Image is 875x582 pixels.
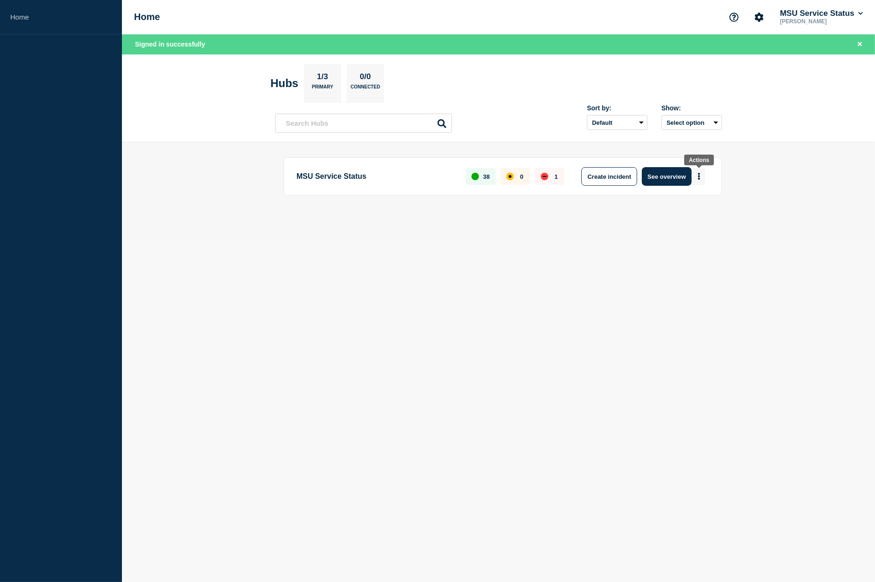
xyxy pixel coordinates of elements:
[689,157,709,163] div: Actions
[541,173,548,180] div: down
[350,84,380,94] p: Connected
[778,9,865,18] button: MSU Service Status
[587,115,647,130] select: Sort by
[778,18,865,25] p: [PERSON_NAME]
[554,173,558,180] p: 1
[134,12,160,22] h1: Home
[506,173,514,180] div: affected
[483,173,490,180] p: 38
[135,41,205,48] span: Signed in successfully
[520,173,523,180] p: 0
[661,115,722,130] button: Select option
[312,84,333,94] p: Primary
[581,167,637,186] button: Create incident
[693,168,705,185] button: More actions
[270,77,298,90] h2: Hubs
[587,104,647,112] div: Sort by:
[357,72,375,84] p: 0/0
[296,167,455,186] p: MSU Service Status
[314,72,332,84] p: 1/3
[854,39,866,50] button: Close banner
[661,104,722,112] div: Show:
[724,7,744,27] button: Support
[642,167,691,186] button: See overview
[275,114,452,133] input: Search Hubs
[749,7,769,27] button: Account settings
[471,173,479,180] div: up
